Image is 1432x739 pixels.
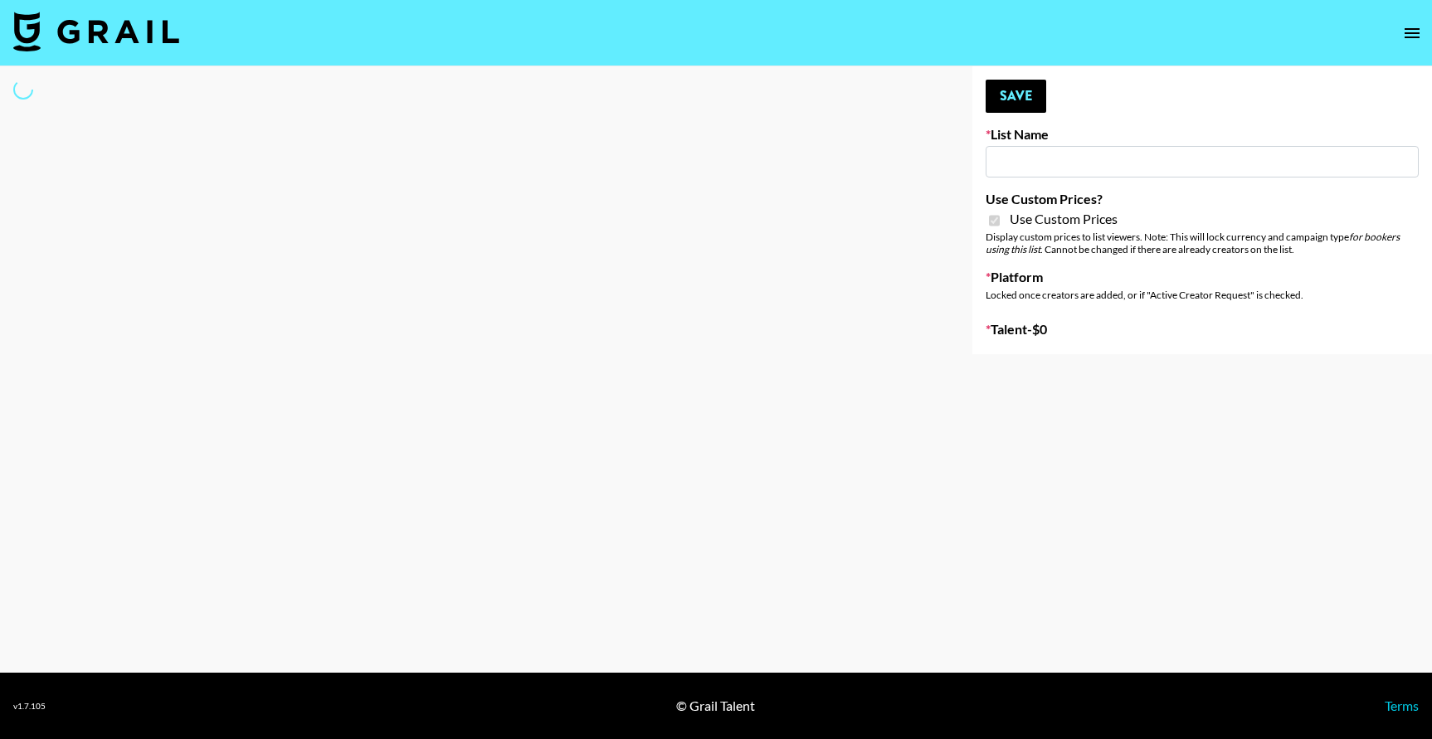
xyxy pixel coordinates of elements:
[13,701,46,712] div: v 1.7.105
[986,231,1419,255] div: Display custom prices to list viewers. Note: This will lock currency and campaign type . Cannot b...
[1395,17,1429,50] button: open drawer
[13,12,179,51] img: Grail Talent
[1010,211,1118,227] span: Use Custom Prices
[676,698,755,714] div: © Grail Talent
[1385,698,1419,713] a: Terms
[986,289,1419,301] div: Locked once creators are added, or if "Active Creator Request" is checked.
[986,126,1419,143] label: List Name
[986,231,1400,255] em: for bookers using this list
[986,269,1419,285] label: Platform
[986,321,1419,338] label: Talent - $ 0
[986,191,1419,207] label: Use Custom Prices?
[986,80,1046,113] button: Save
